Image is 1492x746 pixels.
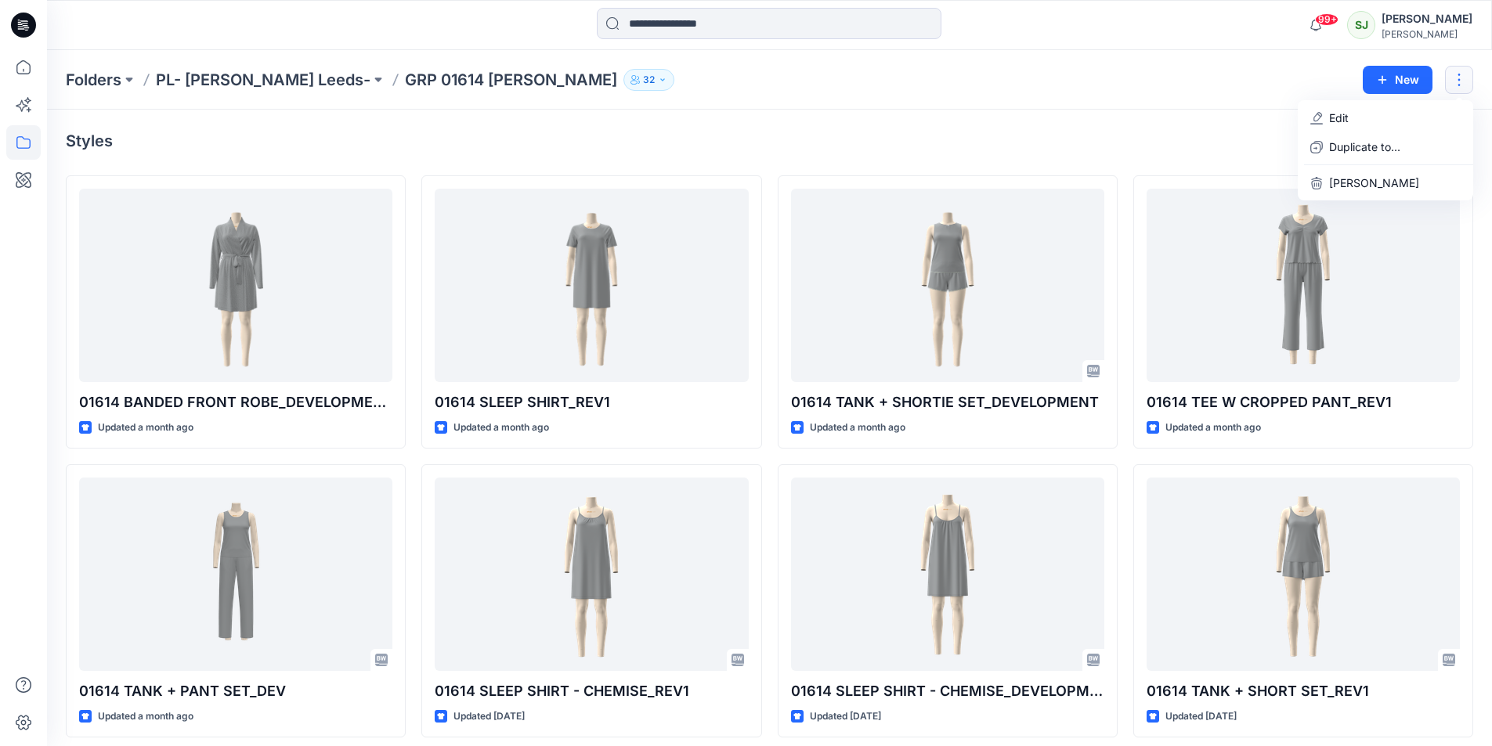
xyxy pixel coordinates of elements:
[98,708,193,725] p: Updated a month ago
[98,420,193,436] p: Updated a month ago
[1382,28,1472,40] div: [PERSON_NAME]
[79,478,392,671] a: 01614 TANK + PANT SET_DEV
[435,391,748,413] p: 01614 SLEEP SHIRT_REV1
[1165,708,1237,725] p: Updated [DATE]
[156,69,370,91] a: PL- [PERSON_NAME] Leeds-
[66,132,113,150] h4: Styles
[1315,13,1338,26] span: 99+
[810,420,905,436] p: Updated a month ago
[1147,478,1460,671] a: 01614 TANK + SHORT SET_REV1
[1147,680,1460,702] p: 01614 TANK + SHORT SET_REV1
[1147,189,1460,382] a: 01614 TEE W CROPPED PANT_REV1
[453,420,549,436] p: Updated a month ago
[453,708,525,725] p: Updated [DATE]
[791,680,1104,702] p: 01614 SLEEP SHIRT - CHEMISE_DEVELOPMENT
[1363,66,1432,94] button: New
[1347,11,1375,39] div: SJ
[435,189,748,382] a: 01614 SLEEP SHIRT_REV1
[1147,391,1460,413] p: 01614 TEE W CROPPED PANT_REV1
[1165,420,1261,436] p: Updated a month ago
[79,680,392,702] p: 01614 TANK + PANT SET_DEV
[405,69,617,91] p: GRP 01614 [PERSON_NAME]
[1382,9,1472,28] div: [PERSON_NAME]
[435,680,748,702] p: 01614 SLEEP SHIRT - CHEMISE_REV1
[1329,139,1400,155] p: Duplicate to...
[1329,110,1349,126] p: Edit
[623,69,674,91] button: 32
[643,71,655,88] p: 32
[79,391,392,413] p: 01614 BANDED FRONT ROBE_DEVELOPMENT
[79,189,392,382] a: 01614 BANDED FRONT ROBE_DEVELOPMENT
[791,189,1104,382] a: 01614 TANK + SHORTIE SET_DEVELOPMENT
[1329,175,1419,191] p: [PERSON_NAME]
[810,708,881,725] p: Updated [DATE]
[791,391,1104,413] p: 01614 TANK + SHORTIE SET_DEVELOPMENT
[66,69,121,91] a: Folders
[791,478,1104,671] a: 01614 SLEEP SHIRT - CHEMISE_DEVELOPMENT
[435,478,748,671] a: 01614 SLEEP SHIRT - CHEMISE_REV1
